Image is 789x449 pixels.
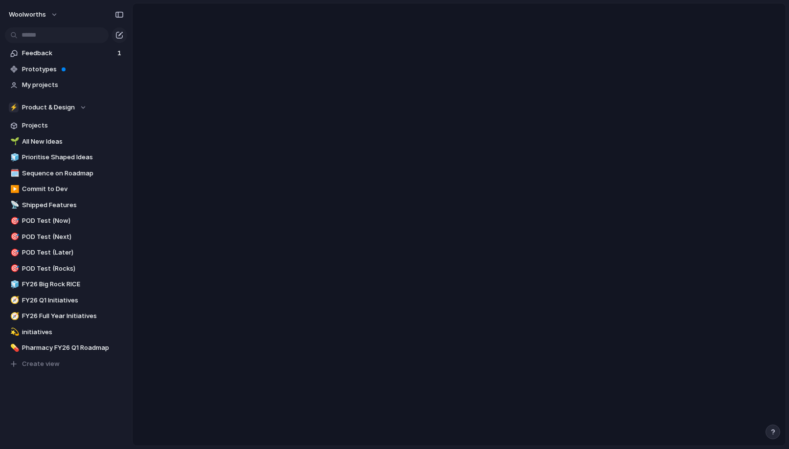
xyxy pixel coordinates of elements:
[5,100,127,115] button: ⚡Product & Design
[9,264,19,274] button: 🎯
[5,277,127,292] a: 🧊FY26 Big Rock RICE
[5,134,127,149] a: 🌱All New Ideas
[4,7,63,22] button: woolworths
[10,152,17,163] div: 🧊
[9,296,19,305] button: 🧭
[22,200,124,210] span: Shipped Features
[5,214,127,228] a: 🎯POD Test (Now)
[9,327,19,337] button: 💫
[9,152,19,162] button: 🧊
[9,279,19,289] button: 🧊
[5,325,127,340] a: 💫initiatives
[5,198,127,213] a: 📡Shipped Features
[9,248,19,257] button: 🎯
[5,309,127,323] a: 🧭FY26 Full Year Initiatives
[5,182,127,196] a: ▶️Commit to Dev
[10,136,17,147] div: 🌱
[9,10,46,20] span: woolworths
[5,341,127,355] a: 💊Pharmacy FY26 Q1 Roadmap
[22,184,124,194] span: Commit to Dev
[10,247,17,258] div: 🎯
[5,293,127,308] a: 🧭FY26 Q1 Initiatives
[9,343,19,353] button: 💊
[22,327,124,337] span: initiatives
[22,296,124,305] span: FY26 Q1 Initiatives
[22,137,124,147] span: All New Ideas
[10,199,17,211] div: 📡
[22,103,75,112] span: Product & Design
[22,248,124,257] span: POD Test (Later)
[5,245,127,260] a: 🎯POD Test (Later)
[10,279,17,290] div: 🧊
[10,215,17,227] div: 🎯
[22,264,124,274] span: POD Test (Rocks)
[5,166,127,181] a: 🗓️Sequence on Roadmap
[10,326,17,338] div: 💫
[22,48,114,58] span: Feedback
[22,279,124,289] span: FY26 Big Rock RICE
[9,169,19,178] button: 🗓️
[22,343,124,353] span: Pharmacy FY26 Q1 Roadmap
[9,311,19,321] button: 🧭
[10,263,17,274] div: 🎯
[117,48,123,58] span: 1
[22,80,124,90] span: My projects
[9,184,19,194] button: ▶️
[9,137,19,147] button: 🌱
[22,216,124,226] span: POD Test (Now)
[5,150,127,165] a: 🧊Prioritise Shaped Ideas
[9,103,19,112] div: ⚡
[22,232,124,242] span: POD Test (Next)
[22,311,124,321] span: FY26 Full Year Initiatives
[5,261,127,276] a: 🎯POD Test (Rocks)
[9,200,19,210] button: 📡
[5,62,127,77] a: Prototypes
[22,64,124,74] span: Prototypes
[22,359,60,369] span: Create view
[5,46,127,61] a: Feedback1
[5,230,127,244] a: 🎯POD Test (Next)
[10,342,17,354] div: 💊
[10,184,17,195] div: ▶️
[9,216,19,226] button: 🎯
[10,231,17,242] div: 🎯
[22,169,124,178] span: Sequence on Roadmap
[10,311,17,322] div: 🧭
[5,118,127,133] a: Projects
[22,152,124,162] span: Prioritise Shaped Ideas
[9,232,19,242] button: 🎯
[5,78,127,92] a: My projects
[10,168,17,179] div: 🗓️
[22,121,124,130] span: Projects
[10,295,17,306] div: 🧭
[5,357,127,371] button: Create view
